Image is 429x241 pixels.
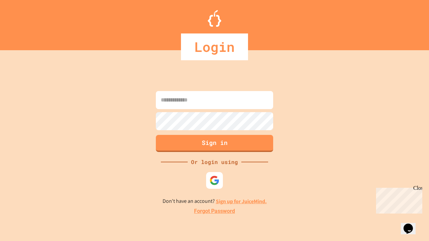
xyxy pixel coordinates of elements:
a: Forgot Password [194,207,235,215]
button: Sign in [156,135,273,152]
img: Logo.svg [208,10,221,27]
div: Login [181,33,248,60]
img: google-icon.svg [209,175,220,185]
div: Or login using [188,158,241,166]
p: Don't have an account? [163,197,267,206]
iframe: chat widget [401,214,422,234]
div: Chat with us now!Close [3,3,46,43]
iframe: chat widget [373,185,422,214]
a: Sign up for JuiceMind. [216,198,267,205]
